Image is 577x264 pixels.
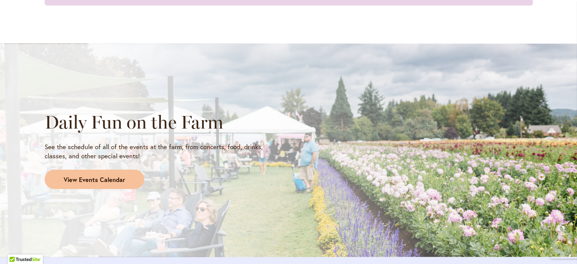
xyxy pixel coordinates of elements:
[45,111,282,133] h2: Daily Fun on the Farm
[45,169,144,189] a: View Events Calendar
[45,142,282,160] p: See the schedule of all of the events at the farm, from concerts, food, drinks, classes, and othe...
[64,175,125,184] span: View Events Calendar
